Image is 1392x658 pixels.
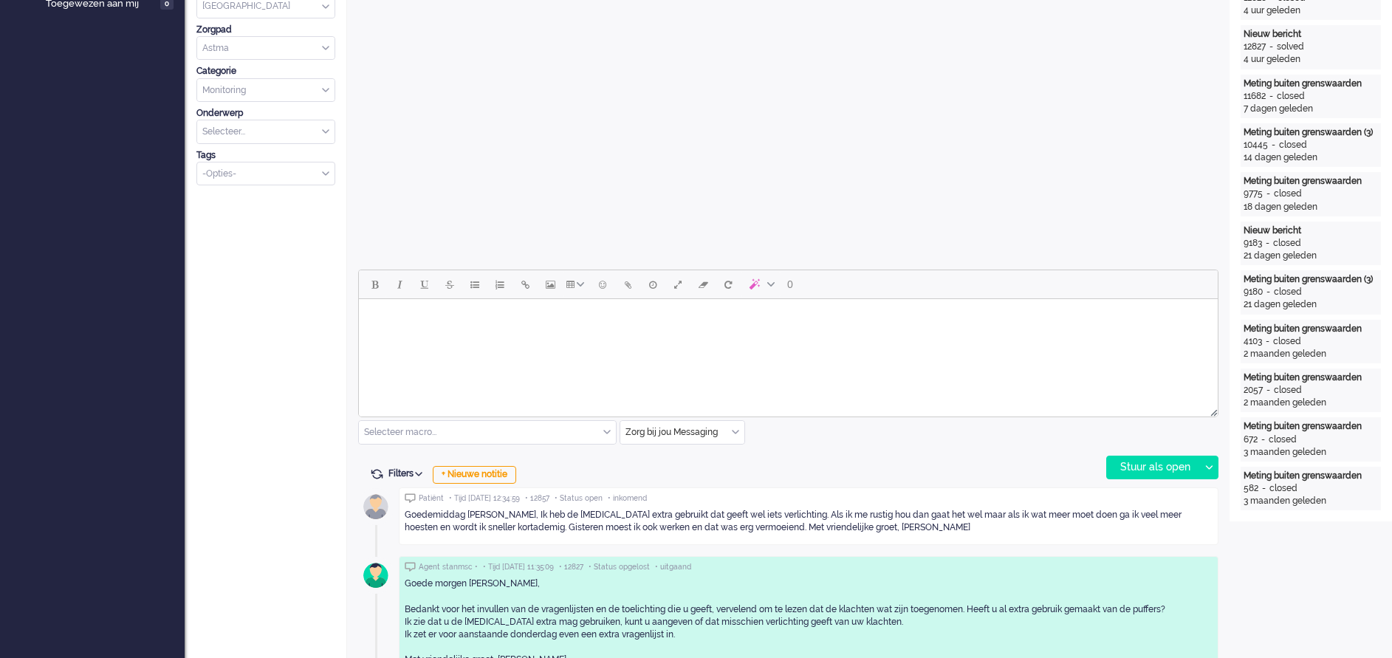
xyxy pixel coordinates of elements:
div: Categorie [196,65,335,78]
div: 7 dagen geleden [1244,103,1378,115]
iframe: Rich Text Area [359,299,1218,403]
img: ic_chat_grey.svg [405,493,416,503]
img: ic_chat_grey.svg [405,562,416,572]
div: 14 dagen geleden [1244,151,1378,164]
div: 18 dagen geleden [1244,201,1378,213]
div: 21 dagen geleden [1244,298,1378,311]
div: Resize [1205,403,1218,417]
div: - [1258,482,1269,495]
button: Insert/edit link [512,272,538,297]
div: closed [1274,286,1302,298]
button: Delay message [640,272,665,297]
div: closed [1274,384,1302,397]
img: avatar [357,488,394,525]
span: • Status open [555,493,603,504]
span: • uitgaand [655,562,691,572]
div: 9180 [1244,286,1263,298]
button: Clear formatting [690,272,716,297]
div: Stuur als open [1107,456,1199,479]
div: 10445 [1244,139,1268,151]
button: Fullscreen [665,272,690,297]
img: avatar [357,557,394,594]
div: Nieuw bericht [1244,225,1378,237]
div: Goedemiddag [PERSON_NAME], Ik heb de [MEDICAL_DATA] extra gebruikt dat geeft wel iets verlichting... [405,509,1213,534]
div: Meting buiten grenswaarden [1244,175,1378,188]
div: Nieuw bericht [1244,28,1378,41]
div: Meting buiten grenswaarden [1244,371,1378,384]
span: • Tijd [DATE] 11:35:09 [483,562,554,572]
button: Reset content [716,272,741,297]
div: Meting buiten grenswaarden [1244,78,1378,90]
div: Meting buiten grenswaarden [1244,470,1378,482]
div: Meting buiten grenswaarden (3) [1244,126,1378,139]
span: • 12827 [559,562,583,572]
div: 4 uur geleden [1244,53,1378,66]
div: 9775 [1244,188,1263,200]
div: closed [1274,188,1302,200]
div: 4 uur geleden [1244,4,1378,17]
div: Select Tags [196,162,335,186]
div: Meting buiten grenswaarden (3) [1244,273,1378,286]
span: 0 [787,278,793,290]
button: Strikethrough [437,272,462,297]
div: 9183 [1244,237,1262,250]
button: Italic [387,272,412,297]
div: 12827 [1244,41,1266,53]
div: closed [1273,335,1301,348]
button: Add attachment [615,272,640,297]
div: 21 dagen geleden [1244,250,1378,262]
div: 2 maanden geleden [1244,348,1378,360]
div: Meting buiten grenswaarden [1244,323,1378,335]
div: - [1268,139,1279,151]
div: solved [1277,41,1304,53]
button: Underline [412,272,437,297]
div: Zorgpad [196,24,335,36]
div: closed [1279,139,1307,151]
div: 4103 [1244,335,1262,348]
div: 3 maanden geleden [1244,446,1378,459]
div: - [1266,41,1277,53]
div: closed [1269,433,1297,446]
span: • Tijd [DATE] 12:34:59 [449,493,520,504]
button: Table [563,272,590,297]
div: + Nieuwe notitie [433,466,516,484]
div: 11682 [1244,90,1266,103]
button: Bullet list [462,272,487,297]
button: Insert/edit image [538,272,563,297]
div: Tags [196,149,335,162]
span: • 12857 [525,493,549,504]
div: - [1262,237,1273,250]
button: 0 [781,272,800,297]
div: Onderwerp [196,107,335,120]
button: AI [741,272,781,297]
div: closed [1269,482,1297,495]
div: - [1262,335,1273,348]
button: Numbered list [487,272,512,297]
div: - [1258,433,1269,446]
span: Filters [388,468,428,479]
span: Agent stanmsc • [419,562,478,572]
span: Patiënt [419,493,444,504]
div: closed [1273,237,1301,250]
button: Bold [362,272,387,297]
div: Meting buiten grenswaarden [1244,420,1378,433]
div: 2 maanden geleden [1244,397,1378,409]
div: - [1263,384,1274,397]
div: - [1266,90,1277,103]
div: 582 [1244,482,1258,495]
div: 3 maanden geleden [1244,495,1378,507]
span: • inkomend [608,493,647,504]
span: • Status opgelost [589,562,650,572]
div: - [1263,188,1274,200]
div: 672 [1244,433,1258,446]
div: closed [1277,90,1305,103]
div: - [1263,286,1274,298]
button: Emoticons [590,272,615,297]
div: 2057 [1244,384,1263,397]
